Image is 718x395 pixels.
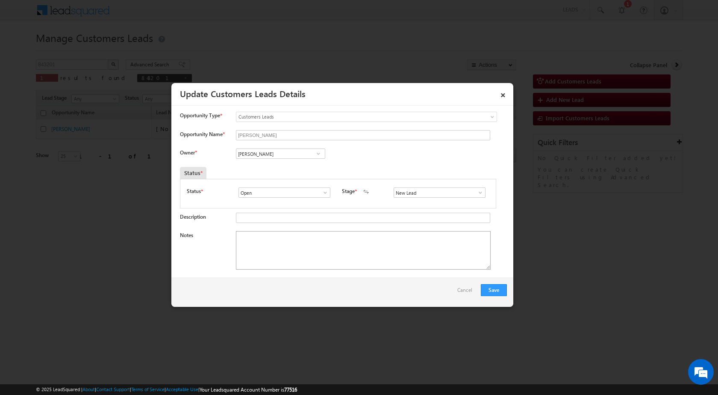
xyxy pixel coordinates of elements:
[313,149,324,158] a: Show All Items
[180,131,224,137] label: Opportunity Name
[36,386,297,394] span: © 2025 LeadSquared | | | | |
[200,386,297,393] span: Your Leadsquared Account Number is
[180,87,306,99] a: Update Customers Leads Details
[318,188,328,197] a: Show All Items
[180,112,220,119] span: Opportunity Type
[180,149,197,156] label: Owner
[457,284,477,300] a: Cancel
[481,284,507,296] button: Save
[238,187,330,198] input: Type to Search
[394,187,486,198] input: Type to Search
[342,187,355,195] label: Stage
[82,386,95,392] a: About
[180,167,206,179] div: Status
[96,386,130,392] a: Contact Support
[496,86,510,101] a: ×
[180,232,193,238] label: Notes
[131,386,165,392] a: Terms of Service
[284,386,297,393] span: 77516
[236,112,497,122] a: Customers Leads
[180,214,206,220] label: Description
[166,386,198,392] a: Acceptable Use
[187,187,201,195] label: Status
[473,188,483,197] a: Show All Items
[236,148,325,159] input: Type to Search
[236,113,462,121] span: Customers Leads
